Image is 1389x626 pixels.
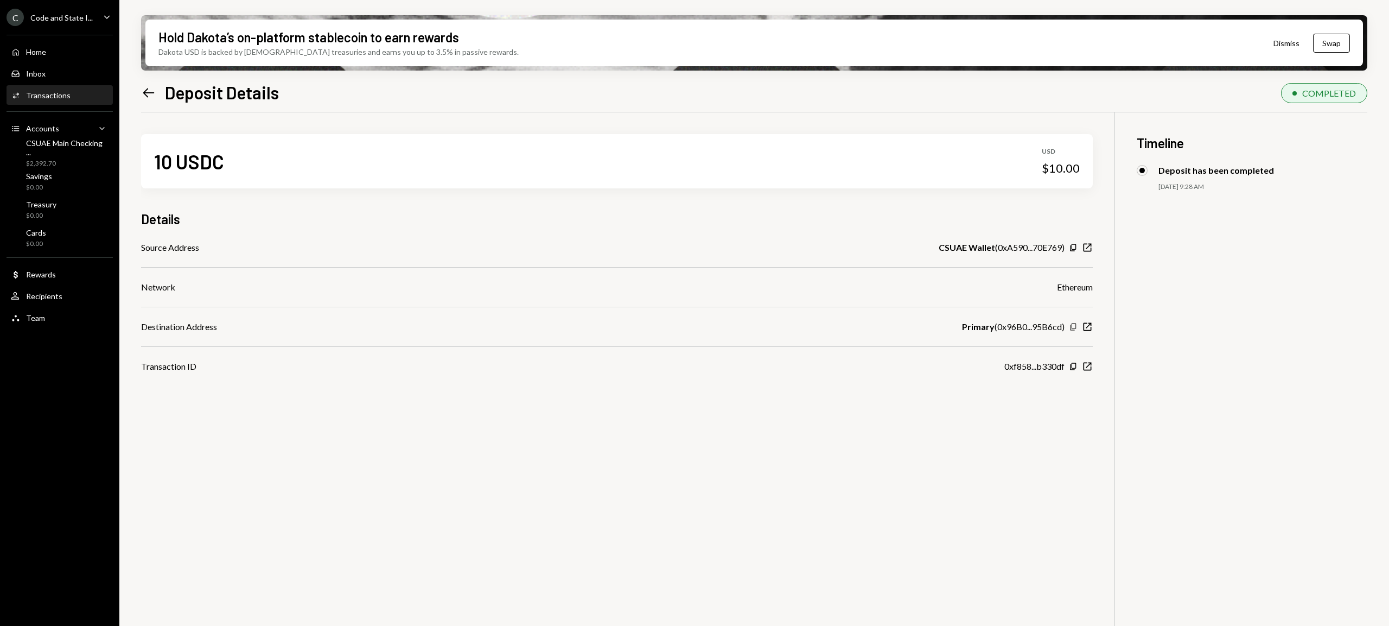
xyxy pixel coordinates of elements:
[165,81,279,103] h1: Deposit Details
[7,42,113,61] a: Home
[26,200,56,209] div: Treasury
[26,211,56,220] div: $0.00
[26,159,109,168] div: $2,392.70
[26,313,45,323] div: Team
[1137,134,1367,152] h3: Timeline
[141,210,180,228] h3: Details
[7,264,113,284] a: Rewards
[141,241,199,254] div: Source Address
[7,9,24,26] div: C
[1004,360,1065,373] div: 0xf858...b330df
[158,46,519,58] div: Dakota USD is backed by [DEMOGRAPHIC_DATA] treasuries and earns you up to 3.5% in passive rewards.
[26,270,56,279] div: Rewards
[26,239,46,249] div: $0.00
[7,118,113,138] a: Accounts
[141,360,196,373] div: Transaction ID
[154,149,224,174] div: 10 USDC
[7,85,113,105] a: Transactions
[26,124,59,133] div: Accounts
[7,197,113,223] a: Treasury$0.00
[1313,34,1350,53] button: Swap
[26,172,52,181] div: Savings
[1042,147,1080,156] div: USD
[26,183,52,192] div: $0.00
[939,241,995,254] b: CSUAE Wallet
[26,292,62,301] div: Recipients
[7,140,113,166] a: CSUAE Main Checking ...$2,392.70
[1302,88,1356,98] div: COMPLETED
[30,13,93,22] div: Code and State I...
[1158,182,1367,192] div: [DATE] 9:28 AM
[26,47,46,56] div: Home
[141,320,217,333] div: Destination Address
[7,168,113,194] a: Savings$0.00
[939,241,1065,254] div: ( 0xA590...70E769 )
[962,320,1065,333] div: ( 0x96B0...95B6cd )
[158,28,459,46] div: Hold Dakota’s on-platform stablecoin to earn rewards
[1260,30,1313,56] button: Dismiss
[1042,161,1080,176] div: $10.00
[962,320,995,333] b: Primary
[7,308,113,327] a: Team
[1158,165,1274,175] div: Deposit has been completed
[7,286,113,306] a: Recipients
[1057,281,1093,294] div: Ethereum
[26,138,109,157] div: CSUAE Main Checking ...
[141,281,175,294] div: Network
[7,225,113,251] a: Cards$0.00
[26,91,71,100] div: Transactions
[26,228,46,237] div: Cards
[7,64,113,83] a: Inbox
[26,69,46,78] div: Inbox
